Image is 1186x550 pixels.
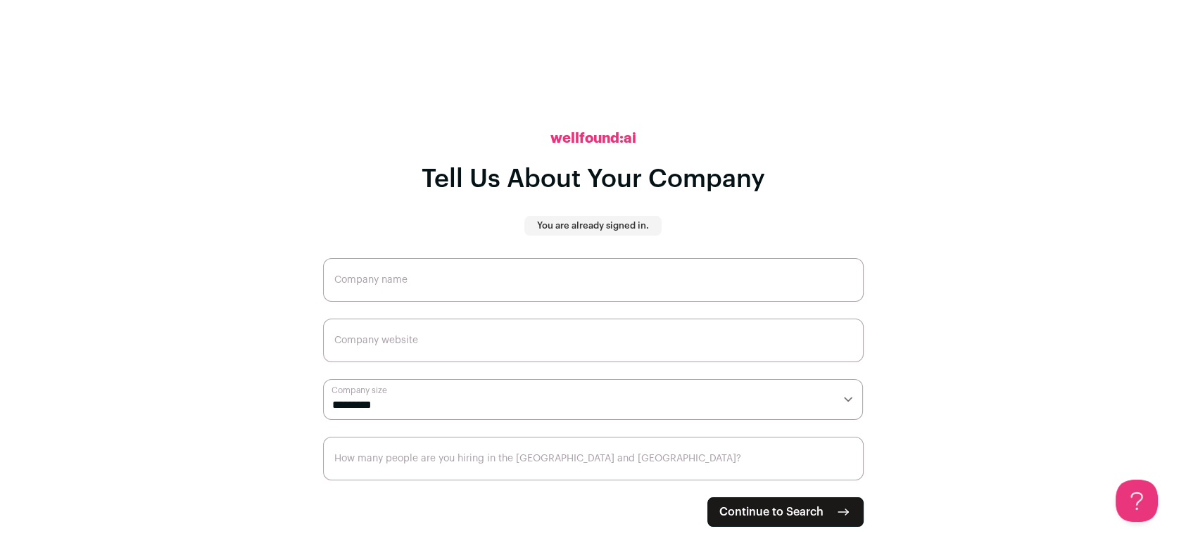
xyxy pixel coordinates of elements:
[719,504,824,520] span: Continue to Search
[422,165,765,193] h1: Tell Us About Your Company
[707,497,864,527] button: Continue to Search
[550,129,636,148] h2: wellfound:ai
[323,319,864,362] input: Company website
[323,437,864,480] input: How many people are you hiring in the US and Canada?
[1116,480,1158,522] iframe: Help Scout Beacon - Open
[537,220,649,231] p: You are already signed in.
[323,258,864,302] input: Company name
